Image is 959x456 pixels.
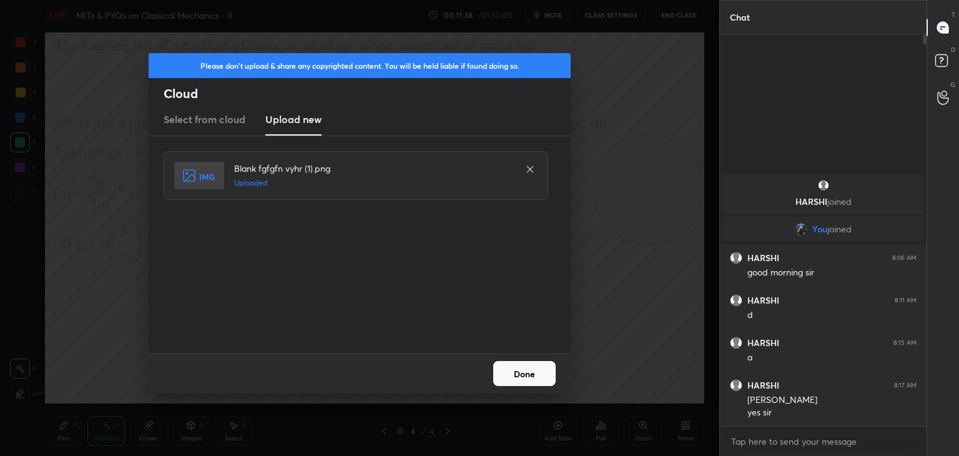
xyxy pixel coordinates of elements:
[747,352,917,364] div: a
[747,337,779,349] h6: HARSHI
[234,162,513,175] h4: Blank fgfgfn vyhr (1).png
[730,294,742,307] img: default.png
[730,252,742,264] img: default.png
[951,45,955,54] p: D
[720,1,760,34] p: Chat
[894,382,917,389] div: 8:17 AM
[895,297,917,304] div: 8:11 AM
[234,177,513,189] h5: Uploaded
[747,407,917,419] div: yes sir
[164,86,571,102] h2: Cloud
[747,309,917,322] div: d
[892,254,917,262] div: 8:06 AM
[730,337,742,349] img: default.png
[493,361,556,386] button: Done
[747,252,779,264] h6: HARSHI
[730,197,916,207] p: HARSHI
[952,10,955,19] p: T
[730,379,742,392] img: default.png
[812,224,827,234] span: You
[265,112,322,127] h3: Upload new
[827,224,852,234] span: joined
[950,80,955,89] p: G
[747,267,917,279] div: good morning sir
[149,53,571,78] div: Please don't upload & share any copyrighted content. You will be held liable if found doing so.
[827,196,852,207] span: joined
[747,295,779,306] h6: HARSHI
[720,172,927,427] div: grid
[795,223,807,235] img: d89acffa0b7b45d28d6908ca2ce42307.jpg
[747,394,917,407] div: [PERSON_NAME]
[817,179,830,192] img: default.png
[893,339,917,347] div: 8:15 AM
[747,380,779,391] h6: HARSHI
